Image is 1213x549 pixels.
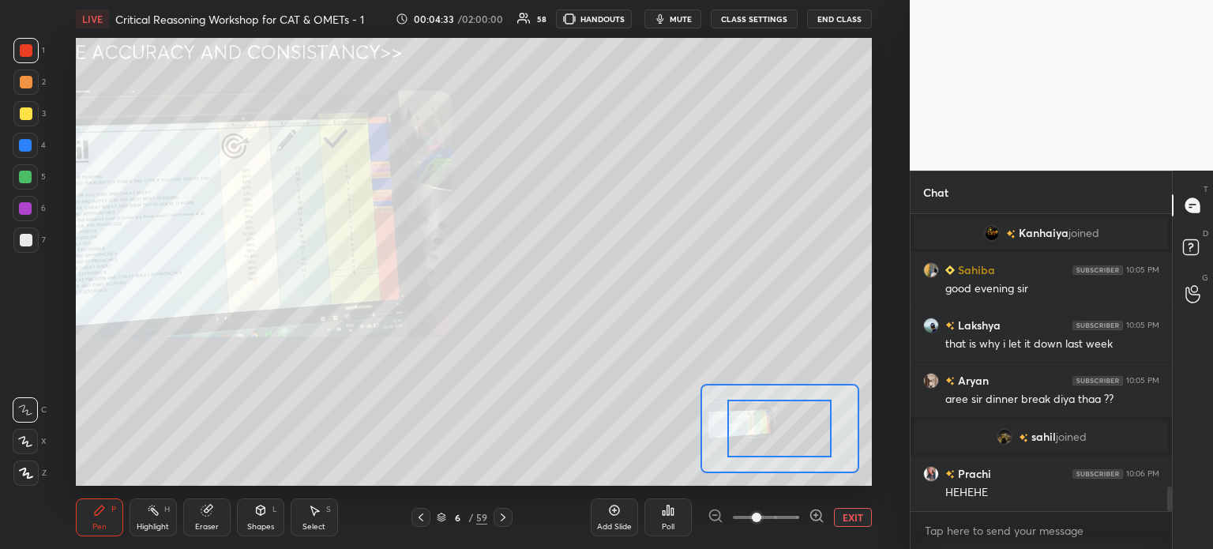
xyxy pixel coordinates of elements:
[13,196,46,221] div: 6
[1072,376,1123,385] img: 4P8fHbbgJtejmAAAAAElFTkSuQmCC
[834,508,872,527] button: EXIT
[1126,469,1159,479] div: 10:06 PM
[955,372,989,389] h6: Aryan
[247,523,274,531] div: Shapes
[272,506,277,513] div: L
[468,513,473,522] div: /
[115,12,364,27] h4: Critical Reasoning Workshop for CAT & OMETs - 1
[13,133,46,158] div: 4
[449,513,465,522] div: 6
[955,317,1001,333] h6: Lakshya
[923,262,939,278] img: d5a52b17566a45078c481bd4df9e3c59.jpg
[13,164,46,190] div: 5
[945,377,955,385] img: no-rating-badge.077c3623.svg
[911,214,1172,511] div: grid
[111,506,116,513] div: P
[945,281,1159,297] div: good evening sir
[1072,469,1123,479] img: 4P8fHbbgJtejmAAAAAElFTkSuQmCC
[1072,321,1123,330] img: 4P8fHbbgJtejmAAAAAElFTkSuQmCC
[1019,434,1028,442] img: no-rating-badge.077c3623.svg
[13,38,45,63] div: 1
[1126,376,1159,385] div: 10:05 PM
[923,373,939,389] img: dab99612083541d0a729945d607ad923.jpg
[945,337,1159,352] div: that is why i let it down last week
[807,9,872,28] button: End Class
[945,470,955,479] img: no-rating-badge.077c3623.svg
[76,9,109,28] div: LIVE
[597,523,632,531] div: Add Slide
[923,318,939,333] img: 8048eea369064e88bfaa09c519b84958.jpg
[911,171,961,213] p: Chat
[945,322,955,330] img: no-rating-badge.077c3623.svg
[556,9,632,28] button: HANDOUTS
[1204,183,1208,195] p: T
[711,9,798,28] button: CLASS SETTINGS
[923,466,939,482] img: ccfb6cedce394ab38c413dac2608b524.jpg
[13,227,46,253] div: 7
[955,261,995,278] h6: Sahiba
[945,392,1159,408] div: aree sir dinner break diya thaa ??
[164,506,170,513] div: H
[945,265,955,275] img: Learner_Badge_beginner_1_8b307cf2a0.svg
[13,101,46,126] div: 3
[955,465,991,482] h6: Prachi
[945,485,1159,501] div: HEHEHE
[1068,227,1099,239] span: joined
[302,523,325,531] div: Select
[662,523,674,531] div: Poll
[1126,265,1159,275] div: 10:05 PM
[1202,272,1208,284] p: G
[1203,227,1208,239] p: D
[984,225,1000,241] img: 5f6efce33ce04e05899833f2ba6c1d6d.35576391_3
[1006,230,1016,239] img: no-rating-badge.077c3623.svg
[137,523,169,531] div: Highlight
[13,429,47,454] div: X
[1031,431,1056,443] span: sahil
[644,9,701,28] button: mute
[13,397,47,423] div: C
[1056,431,1087,443] span: joined
[13,70,46,95] div: 2
[326,506,331,513] div: S
[537,15,546,23] div: 58
[476,510,487,525] div: 59
[1019,227,1068,239] span: Kanhaiya
[92,523,107,531] div: Pen
[997,429,1012,445] img: 3
[13,461,47,486] div: Z
[670,13,692,24] span: mute
[1126,321,1159,330] div: 10:05 PM
[1072,265,1123,275] img: 4P8fHbbgJtejmAAAAAElFTkSuQmCC
[195,523,219,531] div: Eraser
